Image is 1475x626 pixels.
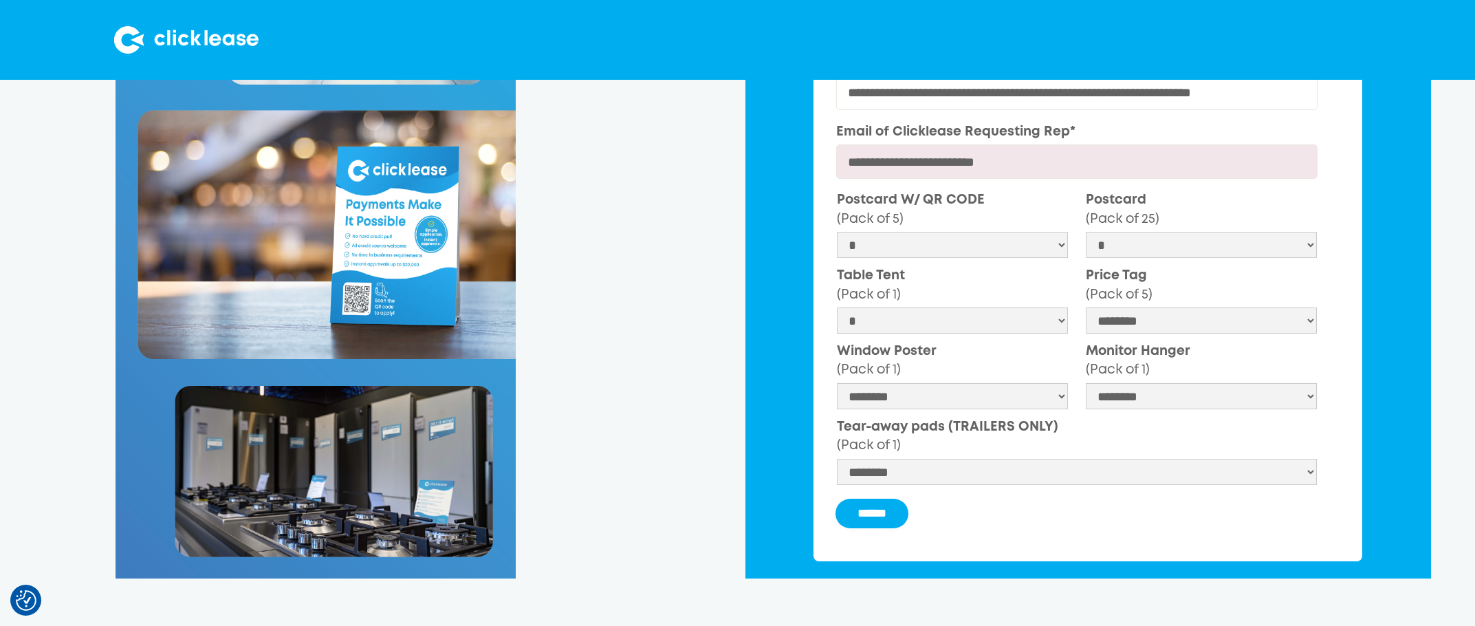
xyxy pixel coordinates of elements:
button: Consent Preferences [16,590,36,611]
label: Email of Clicklease Requesting Rep* [836,122,1318,141]
label: Window Poster [837,342,1068,380]
label: Price Tag [1086,266,1317,304]
label: Monitor Hanger [1086,342,1317,380]
span: (Pack of 1) [837,364,901,376]
img: Clicklease logo [114,26,259,54]
span: (Pack of 5) [1086,289,1152,301]
label: Tear-away pads (TRAILERS ONLY) [837,418,1317,455]
label: Postcard W/ QR CODE [837,191,1068,228]
label: Table Tent [837,266,1068,304]
span: (Pack of 25) [1086,213,1159,225]
span: (Pack of 5) [837,213,904,225]
span: (Pack of 1) [837,289,901,301]
span: (Pack of 1) [837,440,901,451]
img: Revisit consent button [16,590,36,611]
label: Postcard [1086,191,1317,228]
span: (Pack of 1) [1086,364,1150,376]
